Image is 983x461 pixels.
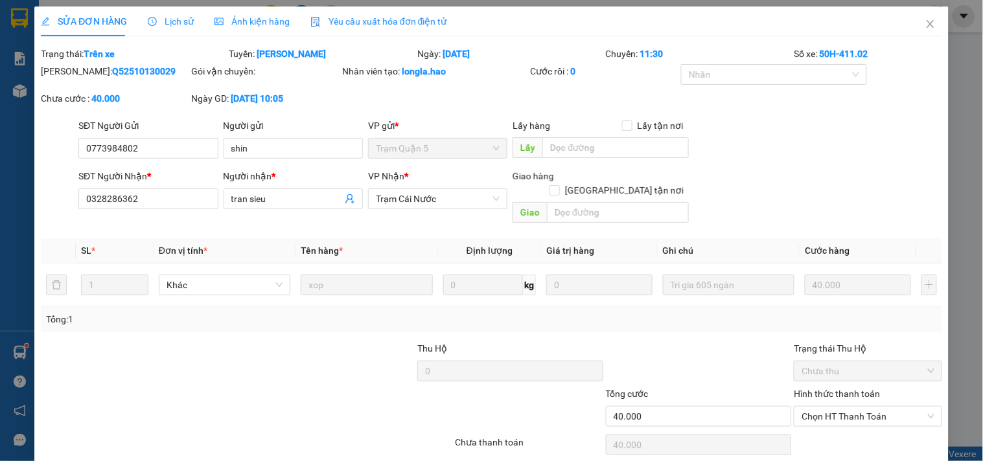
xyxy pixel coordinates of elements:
span: SỬA ĐƠN HÀNG [41,16,127,27]
div: SĐT Người Nhận [78,169,218,183]
b: [PERSON_NAME] [257,49,327,59]
span: Đơn vị tính [159,245,207,256]
input: VD: Bàn, Ghế [301,275,432,295]
span: Trạm Quận 5 [376,139,500,158]
span: Giao [513,202,548,223]
b: Q52510130029 [112,66,176,76]
span: picture [214,17,224,26]
span: Yêu cầu xuất hóa đơn điện tử [310,16,447,27]
b: [DATE] 10:05 [231,93,284,104]
div: Nhân viên tạo: [342,64,528,78]
div: Cước rồi : [531,64,678,78]
span: edit [41,17,50,26]
span: Thu Hộ [417,343,447,354]
b: GỬI : Trạm Cái Nước [16,94,180,115]
b: longla.hao [402,66,446,76]
span: Giá trị hàng [546,245,594,256]
input: Dọc đường [543,137,689,158]
input: 0 [805,275,911,295]
b: [DATE] [443,49,470,59]
span: kg [523,275,536,295]
div: Gói vận chuyển: [192,64,340,78]
div: Người nhận [224,169,363,183]
div: SĐT Người Gửi [78,118,218,133]
button: plus [921,275,937,295]
div: Chưa cước : [41,91,189,106]
span: Chưa thu [802,361,934,381]
b: 0 [571,66,576,76]
span: Lấy hàng [513,120,551,131]
div: [PERSON_NAME]: [41,64,189,78]
span: Trạm Cái Nước [376,189,500,208]
span: Giao hàng [513,171,555,181]
span: Lịch sử [148,16,194,27]
span: VP Nhận [368,171,404,181]
b: 11:30 [640,49,664,59]
button: Close [912,6,949,43]
li: Hotline: 02839552959 [121,48,542,64]
span: SL [81,245,91,256]
div: Trạng thái Thu Hộ [794,341,942,355]
span: Định lượng [467,245,513,256]
img: icon [310,17,321,27]
span: Ảnh kiện hàng [214,16,290,27]
th: Ghi chú [658,238,800,264]
span: clock-circle [148,17,157,26]
div: Chuyến: [605,47,793,61]
span: close [925,19,936,29]
input: 0 [546,275,653,295]
span: user-add [345,194,355,204]
img: logo.jpg [16,16,81,81]
div: VP gửi [368,118,507,133]
button: delete [46,275,67,295]
div: Số xe: [792,47,943,61]
span: Lấy tận nơi [632,118,689,133]
div: Trạng thái: [40,47,228,61]
div: Người gửi [224,118,363,133]
div: Ngày: [416,47,605,61]
div: Tuyến: [228,47,417,61]
b: 40.000 [91,93,120,104]
div: Ngày GD: [192,91,340,106]
b: 50H-411.02 [819,49,868,59]
span: Chọn HT Thanh Toán [802,407,934,426]
label: Hình thức thanh toán [794,388,880,399]
span: Tổng cước [606,388,649,399]
span: Tên hàng [301,245,343,256]
span: Lấy [513,137,543,158]
div: Tổng: 1 [46,312,380,326]
span: Khác [167,275,283,295]
span: [GEOGRAPHIC_DATA] tận nơi [560,183,689,197]
input: Dọc đường [548,202,689,223]
input: Ghi Chú [663,275,794,295]
div: Chưa thanh toán [454,435,604,458]
span: Cước hàng [805,245,850,256]
li: 26 Phó Cơ Điều, Phường 12 [121,32,542,48]
b: Trên xe [84,49,115,59]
